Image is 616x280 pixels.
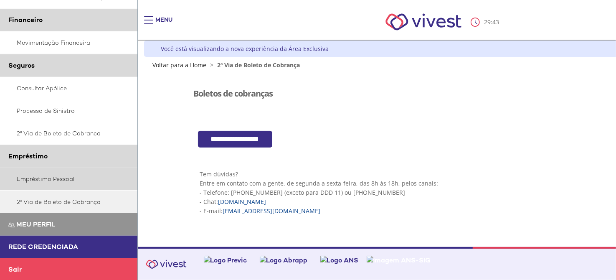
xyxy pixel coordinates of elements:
img: Logo Previc [204,256,247,265]
img: Meu perfil [8,222,15,228]
img: Logo ANS [320,256,359,265]
span: Seguros [8,61,35,70]
span: 29 [484,18,491,26]
div: : [471,18,501,27]
a: [DOMAIN_NAME] [218,198,266,206]
span: Sair [8,265,22,274]
span: 43 [492,18,499,26]
span: Financeiro [8,15,43,24]
span: Meu perfil [16,220,55,229]
a: [EMAIL_ADDRESS][DOMAIN_NAME] [223,207,321,215]
span: Rede Credenciada [8,242,78,251]
footer: Vivest [138,247,616,280]
img: Vivest [141,255,191,274]
h3: Boletos de cobranças [194,89,273,98]
a: Voltar para a Home [152,61,206,69]
span: 2ª Via de Boleto de Cobrança [217,61,300,69]
img: Vivest [376,4,471,40]
div: Menu [155,16,172,33]
img: Logo Abrapp [260,256,308,265]
span: > [208,61,215,69]
img: Imagem ANS-SIG [367,256,431,265]
div: Você está visualizando a nova experiência da Área Exclusiva [161,45,329,53]
span: Empréstimo [8,152,48,160]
